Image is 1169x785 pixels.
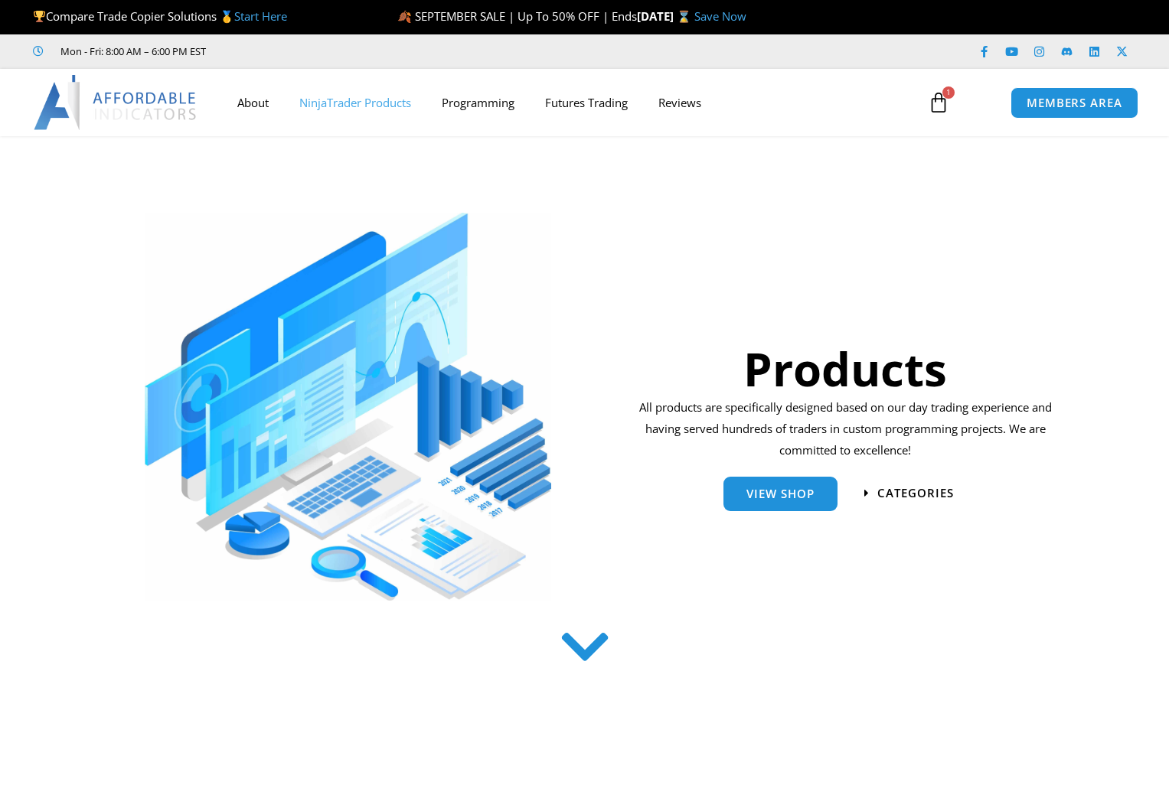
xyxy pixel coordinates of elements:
a: About [222,85,284,120]
span: categories [877,487,954,499]
a: categories [864,487,954,499]
p: All products are specifically designed based on our day trading experience and having served hund... [634,397,1057,461]
span: Compare Trade Copier Solutions 🥇 [33,8,287,24]
nav: Menu [222,85,912,120]
span: Mon - Fri: 8:00 AM – 6:00 PM EST [57,42,206,60]
h1: Products [634,337,1057,401]
a: Save Now [694,8,746,24]
a: View Shop [723,477,838,511]
img: LogoAI | Affordable Indicators – NinjaTrader [34,75,198,130]
a: MEMBERS AREA [1011,87,1138,119]
strong: [DATE] ⌛ [637,8,694,24]
a: 1 [905,80,972,125]
iframe: Customer reviews powered by Trustpilot [227,44,457,59]
img: ProductsSection scaled | Affordable Indicators – NinjaTrader [145,213,551,601]
span: MEMBERS AREA [1027,97,1122,109]
span: View Shop [746,488,815,500]
a: Futures Trading [530,85,643,120]
a: Programming [426,85,530,120]
a: NinjaTrader Products [284,85,426,120]
span: 1 [942,86,955,99]
a: Start Here [234,8,287,24]
a: Reviews [643,85,717,120]
span: 🍂 SEPTEMBER SALE | Up To 50% OFF | Ends [397,8,637,24]
img: 🏆 [34,11,45,22]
